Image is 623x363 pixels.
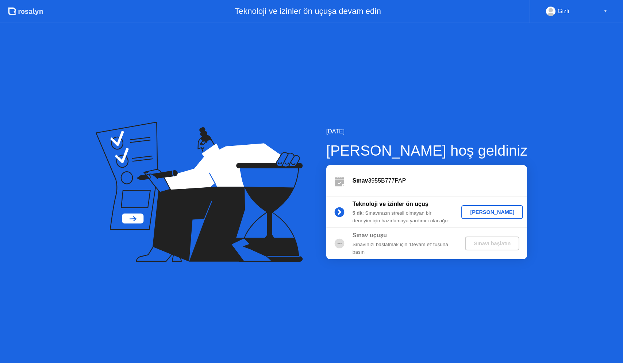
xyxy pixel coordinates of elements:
[353,232,387,238] b: Sınav uçuşu
[326,127,527,136] div: [DATE]
[464,209,520,215] div: [PERSON_NAME]
[465,237,519,250] button: Sınavı başlatın
[353,201,428,207] b: Teknoloji ve izinler ön uçuş
[461,205,523,219] button: [PERSON_NAME]
[558,7,569,16] div: Gizli
[353,241,458,256] div: Sınavınızı başlatmak için 'Devam et' tuşuna basın
[353,210,458,225] div: : Sınavınızın stresli olmayan bir deneyim için hazırlamaya yardımcı olacağız
[353,177,368,184] b: Sınav
[468,241,516,246] div: Sınavı başlatın
[604,7,607,16] div: ▼
[353,176,527,185] div: 3955B777PAP
[353,210,362,216] b: 5 dk
[326,140,527,161] div: [PERSON_NAME] hoş geldiniz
